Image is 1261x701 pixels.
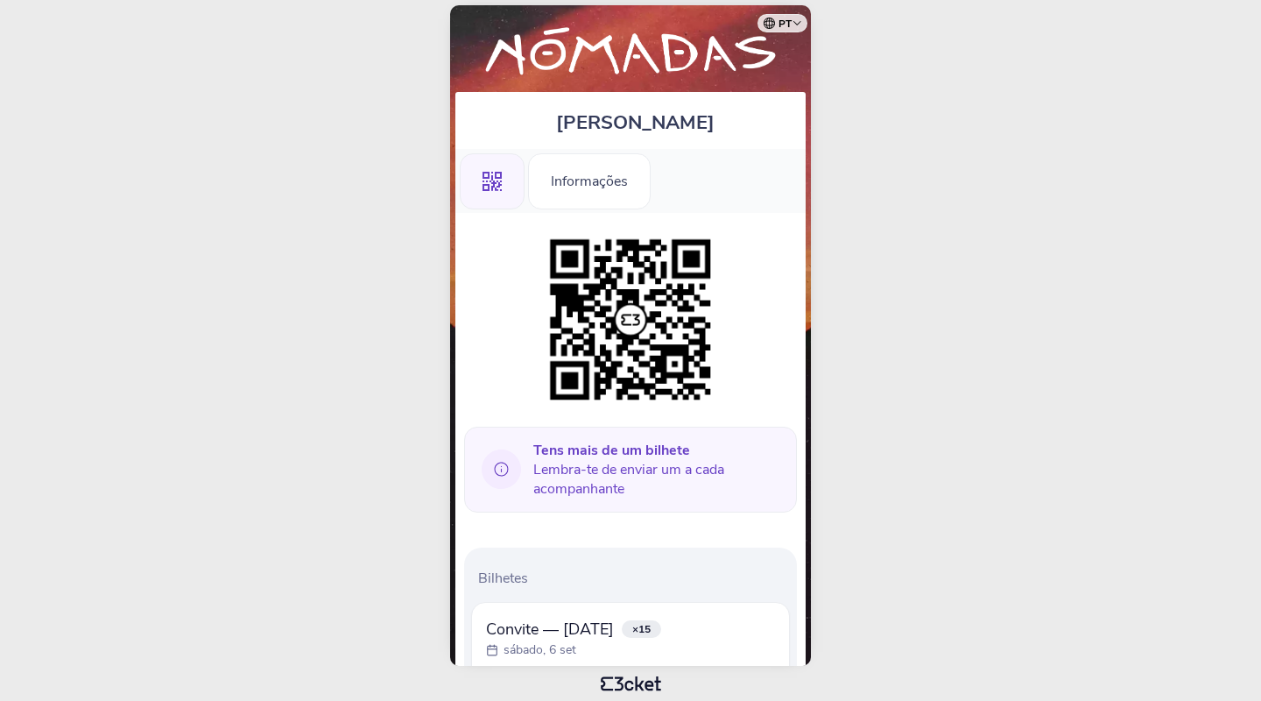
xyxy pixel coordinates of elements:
[504,641,576,659] p: sábado, 6 set
[622,620,661,638] span: ×15
[533,441,690,460] b: Tens mais de um bilhete
[478,569,790,588] p: Bilhetes
[528,153,651,209] div: Informações
[556,110,715,136] span: [PERSON_NAME]
[464,23,797,83] img: Nómadas Festival (4th Edition)
[486,619,614,640] span: Convite — [DATE]
[541,230,720,409] img: 1ea62a63b9754e37abf426444da86987.png
[528,170,651,189] a: Informações
[533,441,783,499] span: Lembra-te de enviar um a cada acompanhante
